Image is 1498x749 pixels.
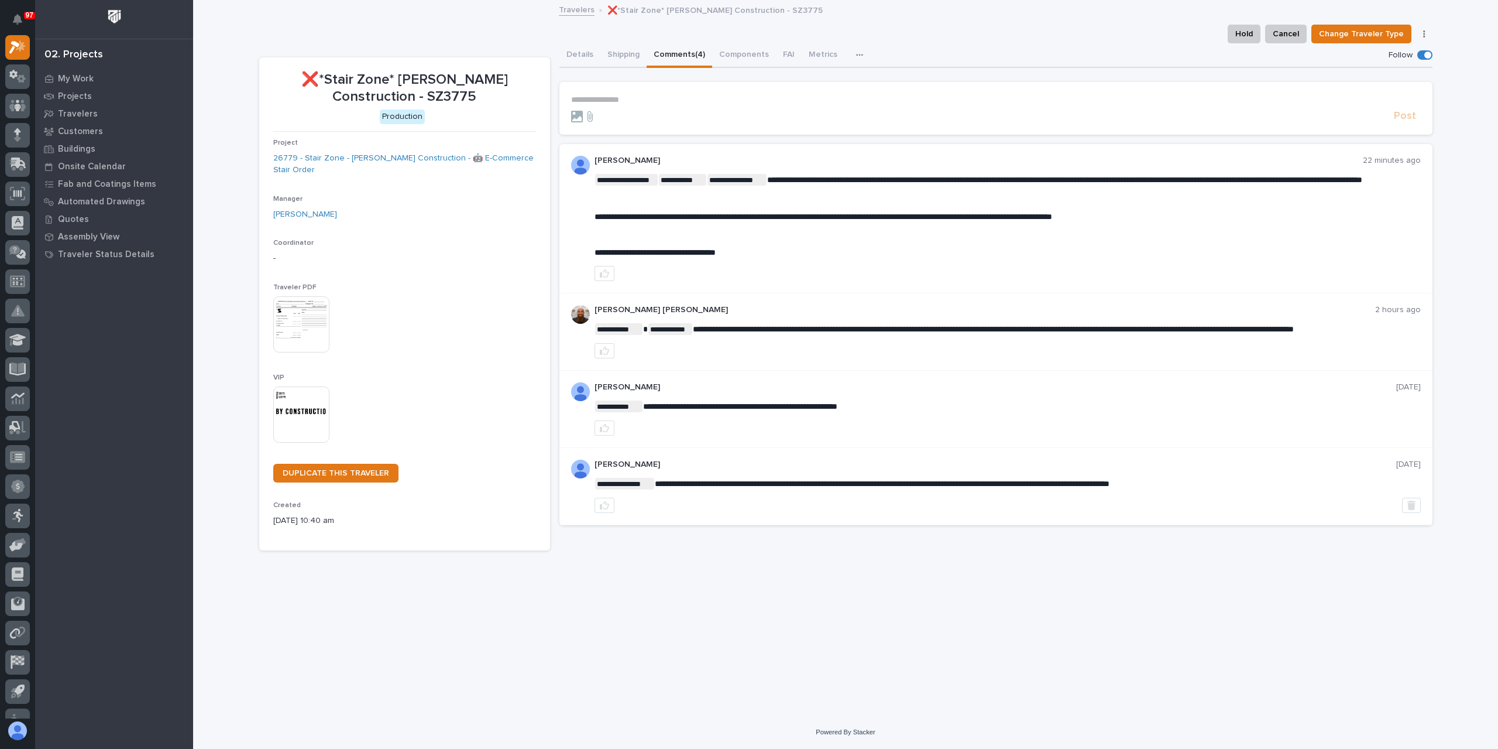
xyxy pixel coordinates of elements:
[58,109,98,119] p: Travelers
[44,49,103,61] div: 02. Projects
[559,43,600,68] button: Details
[1389,110,1421,123] button: Post
[58,91,92,102] p: Projects
[816,729,875,736] a: Powered By Stacker
[273,502,301,509] span: Created
[58,232,119,242] p: Assembly View
[273,464,398,483] a: DUPLICATE THIS TRAVELER
[58,144,95,155] p: Buildings
[35,175,193,193] a: Fab and Coatings Items
[600,43,647,68] button: Shipping
[559,2,595,16] a: Travelers
[1265,25,1307,43] button: Cancel
[1319,27,1404,41] span: Change Traveler Type
[776,43,802,68] button: FAI
[595,156,1363,166] p: [PERSON_NAME]
[1273,27,1299,41] span: Cancel
[595,305,1375,315] p: [PERSON_NAME] [PERSON_NAME]
[273,208,337,221] a: [PERSON_NAME]
[595,266,614,281] button: like this post
[712,43,776,68] button: Components
[58,249,154,260] p: Traveler Status Details
[802,43,844,68] button: Metrics
[1402,498,1421,513] button: Delete post
[58,214,89,225] p: Quotes
[283,469,389,477] span: DUPLICATE THIS TRAVELER
[273,152,536,177] a: 26779 - Stair Zone - [PERSON_NAME] Construction - 🤖 E-Commerce Stair Order
[595,343,614,358] button: like this post
[58,126,103,137] p: Customers
[273,240,314,247] span: Coordinator
[35,245,193,263] a: Traveler Status Details
[273,284,317,291] span: Traveler PDF
[1396,382,1421,392] p: [DATE]
[273,139,298,146] span: Project
[595,420,614,436] button: like this post
[380,110,425,124] div: Production
[58,179,156,190] p: Fab and Coatings Items
[35,122,193,140] a: Customers
[1228,25,1260,43] button: Hold
[35,140,193,158] a: Buildings
[15,14,30,33] div: Notifications97
[1235,27,1253,41] span: Hold
[58,74,94,84] p: My Work
[273,71,536,105] p: ❌*Stair Zone* [PERSON_NAME] Construction - SZ3775
[571,460,590,478] img: AOh14GjpcA6ydKGAvwfezp8OhN30Q3_1BHk5lQOeczEvCIoEuGETHm2tT-JUDAHyqffuBe4ae2BInEDZwLlH3tcCd_oYlV_i4...
[571,156,590,175] img: AD5-WCmqz5_Kcnfb-JNJs0Fv3qBS0Jz1bxG2p1UShlkZ8J-3JKvvASxRW6Lr0wxC8O3POQnnEju8qItGG9E5Uxbglh-85Yquq...
[571,382,590,401] img: ALV-UjUW5P6fp_EKJDib9bSu4i9siC2VWaYoJ4wmsxqwS8ugEzqt2jUn7pYeYhA5TGr5A6D3IzuemHUGlvM5rCUNVp4NrpVac...
[1375,305,1421,315] p: 2 hours ago
[1311,25,1411,43] button: Change Traveler Type
[5,719,30,743] button: users-avatar
[607,3,823,16] p: ❌*Stair Zone* [PERSON_NAME] Construction - SZ3775
[35,87,193,105] a: Projects
[273,374,284,381] span: VIP
[595,498,614,513] button: like this post
[35,228,193,245] a: Assembly View
[26,11,33,19] p: 97
[273,196,303,203] span: Manager
[35,70,193,87] a: My Work
[35,193,193,210] a: Automated Drawings
[273,515,536,527] p: [DATE] 10:40 am
[647,43,712,68] button: Comments (4)
[1396,460,1421,470] p: [DATE]
[58,197,145,207] p: Automated Drawings
[35,210,193,228] a: Quotes
[1389,50,1413,60] p: Follow
[1363,156,1421,166] p: 22 minutes ago
[571,305,590,324] img: OxLEZpfySCed1pJ1Psjq
[58,162,126,172] p: Onsite Calendar
[1394,110,1416,123] span: Post
[35,105,193,122] a: Travelers
[273,252,536,265] p: -
[35,158,193,175] a: Onsite Calendar
[595,460,1396,470] p: [PERSON_NAME]
[595,382,1396,392] p: [PERSON_NAME]
[104,6,125,28] img: Workspace Logo
[5,7,30,32] button: Notifications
